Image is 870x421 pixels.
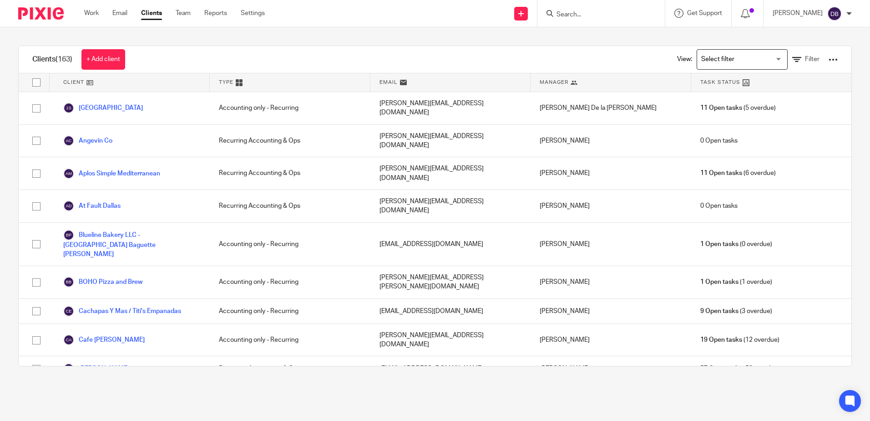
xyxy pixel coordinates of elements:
span: 57 Open tasks [700,364,742,373]
img: svg%3E [63,103,74,113]
input: Search for option [698,51,782,67]
a: At Fault Dallas [63,200,121,211]
div: Accounting only - Recurring [210,223,370,266]
p: [PERSON_NAME] [773,9,823,18]
div: Accounting only - Recurring [210,266,370,298]
div: [PERSON_NAME][EMAIL_ADDRESS][DOMAIN_NAME] [370,125,531,157]
img: svg%3E [63,200,74,211]
span: 0 Open tasks [700,201,738,210]
span: (5 overdue) [700,103,776,113]
div: [PERSON_NAME] [531,157,691,190]
input: Search [556,11,637,19]
img: Pixie [18,7,64,20]
a: Clients [141,9,162,18]
span: Manager [540,78,568,86]
a: Reports [204,9,227,18]
div: View: [663,46,838,73]
a: Cachapas Y Mas / Titi's Empanadas [63,306,181,317]
span: (1 overdue) [700,277,772,287]
div: [PERSON_NAME] [531,299,691,323]
div: Accounting only - Recurring [210,299,370,323]
span: 0 Open tasks [700,136,738,145]
a: Team [176,9,191,18]
span: (6 overdue) [700,169,776,178]
a: + Add client [81,49,125,70]
img: svg%3E [63,135,74,146]
div: [EMAIL_ADDRESS][DOMAIN_NAME] [370,223,531,266]
img: svg%3E [63,306,74,317]
div: [PERSON_NAME] De la [PERSON_NAME] [531,92,691,124]
div: Accounting only - Recurring [210,92,370,124]
span: 11 Open tasks [700,169,742,178]
div: Recurring Accounting & Ops [210,356,370,381]
span: Get Support [687,10,722,16]
a: Work [84,9,99,18]
a: Aplos Simple Mediterranean [63,168,160,179]
div: Search for option [697,49,788,70]
a: Email [112,9,127,18]
span: Email [379,78,398,86]
span: Type [219,78,233,86]
span: 11 Open tasks [700,103,742,113]
div: Recurring Accounting & Ops [210,125,370,157]
span: 1 Open tasks [700,277,738,287]
span: 1 Open tasks [700,240,738,249]
img: svg%3E [63,334,74,345]
a: [PERSON_NAME] [63,363,129,374]
span: Client [63,78,84,86]
span: 9 Open tasks [700,307,738,316]
a: Settings [241,9,265,18]
span: (12 overdue) [700,335,779,344]
div: [PERSON_NAME][EMAIL_ADDRESS][DOMAIN_NAME] [370,157,531,190]
span: 19 Open tasks [700,335,742,344]
span: Filter [805,56,819,62]
a: Blueline Bakery LLC - [GEOGRAPHIC_DATA] Baguette [PERSON_NAME] [63,230,201,259]
div: [PERSON_NAME] [531,266,691,298]
img: svg%3E [63,168,74,179]
a: BOHO Pizza and Brew [63,277,142,288]
div: [EMAIL_ADDRESS][DOMAIN_NAME] [370,356,531,381]
h1: Clients [32,55,72,64]
div: Recurring Accounting & Ops [210,190,370,222]
a: Cafe [PERSON_NAME] [63,334,145,345]
div: Recurring Accounting & Ops [210,157,370,190]
div: Accounting only - Recurring [210,324,370,356]
img: svg%3E [827,6,842,21]
img: svg%3E [63,230,74,241]
span: (3 overdue) [700,307,772,316]
div: [PERSON_NAME][EMAIL_ADDRESS][DOMAIN_NAME] [370,324,531,356]
span: Task Status [700,78,740,86]
div: [PERSON_NAME][EMAIL_ADDRESS][DOMAIN_NAME] [370,190,531,222]
span: (0 overdue) [700,240,772,249]
div: [PERSON_NAME] [531,223,691,266]
div: [PERSON_NAME] [531,356,691,381]
div: [PERSON_NAME] [531,190,691,222]
img: svg%3E [63,363,74,374]
span: (52 overdue) [700,364,779,373]
img: svg%3E [63,277,74,288]
a: Angevin Co [63,135,112,146]
input: Select all [28,74,45,91]
div: [PERSON_NAME] [531,324,691,356]
span: (163) [56,56,72,63]
div: [EMAIL_ADDRESS][DOMAIN_NAME] [370,299,531,323]
div: [PERSON_NAME] [531,125,691,157]
div: [PERSON_NAME][EMAIL_ADDRESS][DOMAIN_NAME] [370,92,531,124]
div: [PERSON_NAME][EMAIL_ADDRESS][PERSON_NAME][DOMAIN_NAME] [370,266,531,298]
a: [GEOGRAPHIC_DATA] [63,103,143,113]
